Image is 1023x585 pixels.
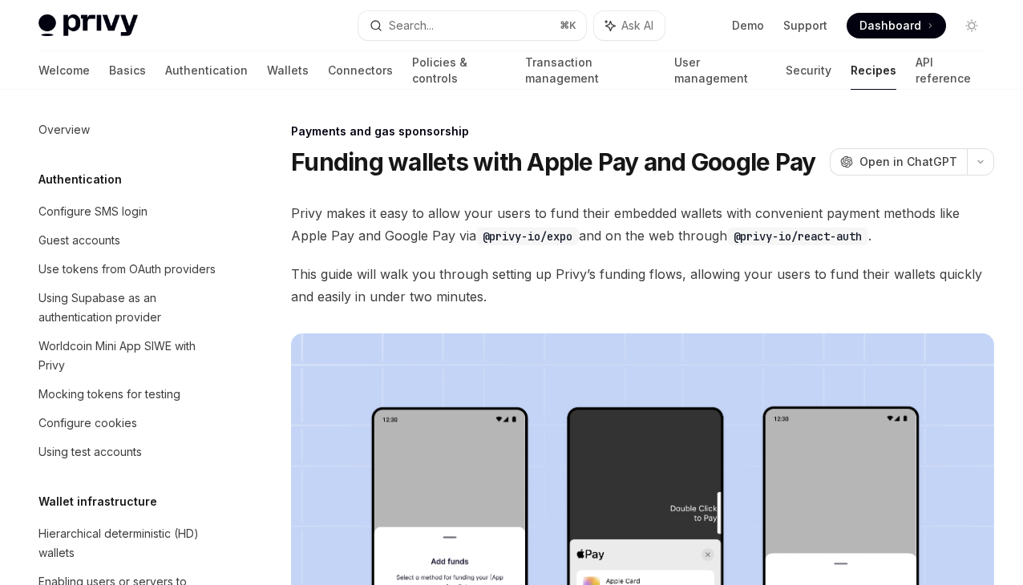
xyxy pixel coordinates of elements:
a: Basics [109,51,146,90]
span: Ask AI [621,18,653,34]
a: Recipes [851,51,896,90]
div: Payments and gas sponsorship [291,123,994,139]
a: Mocking tokens for testing [26,380,231,409]
a: Configure SMS login [26,197,231,226]
div: Mocking tokens for testing [38,385,180,404]
span: Open in ChatGPT [859,154,957,170]
img: light logo [38,14,138,37]
span: This guide will walk you through setting up Privy’s funding flows, allowing your users to fund th... [291,263,994,308]
a: Hierarchical deterministic (HD) wallets [26,519,231,567]
a: Wallets [267,51,309,90]
code: @privy-io/react-auth [727,228,868,245]
a: User management [674,51,766,90]
a: API reference [916,51,985,90]
h1: Funding wallets with Apple Pay and Google Pay [291,147,815,176]
div: Worldcoin Mini App SIWE with Privy [38,337,221,375]
button: Search...⌘K [358,11,587,40]
h5: Wallet infrastructure [38,492,157,511]
div: Configure cookies [38,414,137,433]
div: Search... [389,16,434,35]
a: Demo [732,18,764,34]
a: Security [786,51,831,90]
a: Policies & controls [412,51,506,90]
a: Overview [26,115,231,144]
div: Using Supabase as an authentication provider [38,288,221,327]
button: Toggle dark mode [959,13,985,38]
a: Configure cookies [26,409,231,438]
a: Support [783,18,827,34]
span: ⌘ K [560,19,576,32]
span: Privy makes it easy to allow your users to fund their embedded wallets with convenient payment me... [291,202,994,247]
a: Welcome [38,51,90,90]
a: Use tokens from OAuth providers [26,255,231,284]
button: Ask AI [594,11,665,40]
a: Worldcoin Mini App SIWE with Privy [26,332,231,380]
a: Using test accounts [26,438,231,466]
h5: Authentication [38,170,122,189]
a: Transaction management [525,51,655,90]
div: Use tokens from OAuth providers [38,260,216,279]
div: Guest accounts [38,231,120,250]
div: Using test accounts [38,442,142,462]
a: Connectors [328,51,393,90]
a: Dashboard [847,13,946,38]
div: Overview [38,120,90,139]
span: Dashboard [859,18,921,34]
button: Open in ChatGPT [830,148,967,175]
div: Hierarchical deterministic (HD) wallets [38,524,221,563]
a: Authentication [165,51,248,90]
a: Guest accounts [26,226,231,255]
a: Using Supabase as an authentication provider [26,284,231,332]
div: Configure SMS login [38,202,148,221]
code: @privy-io/expo [476,228,579,245]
